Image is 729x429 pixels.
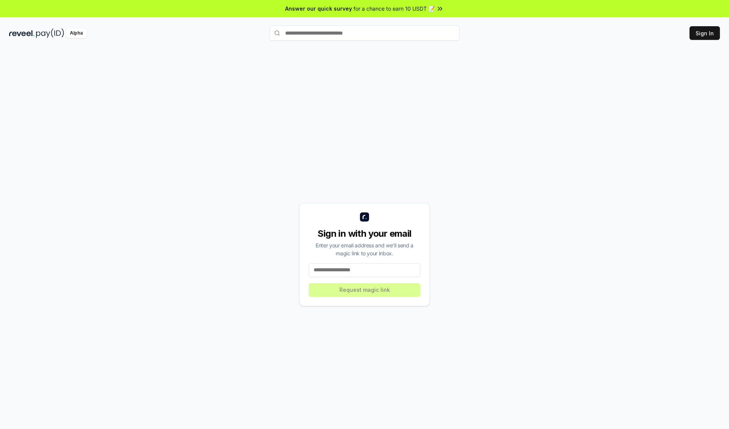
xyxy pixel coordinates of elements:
div: Sign in with your email [309,228,420,240]
div: Alpha [66,28,87,38]
img: pay_id [36,28,64,38]
span: for a chance to earn 10 USDT 📝 [353,5,435,13]
span: Answer our quick survey [285,5,352,13]
img: logo_small [360,212,369,222]
div: Enter your email address and we’ll send a magic link to your inbox. [309,241,420,257]
button: Sign In [690,26,720,40]
img: reveel_dark [9,28,35,38]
